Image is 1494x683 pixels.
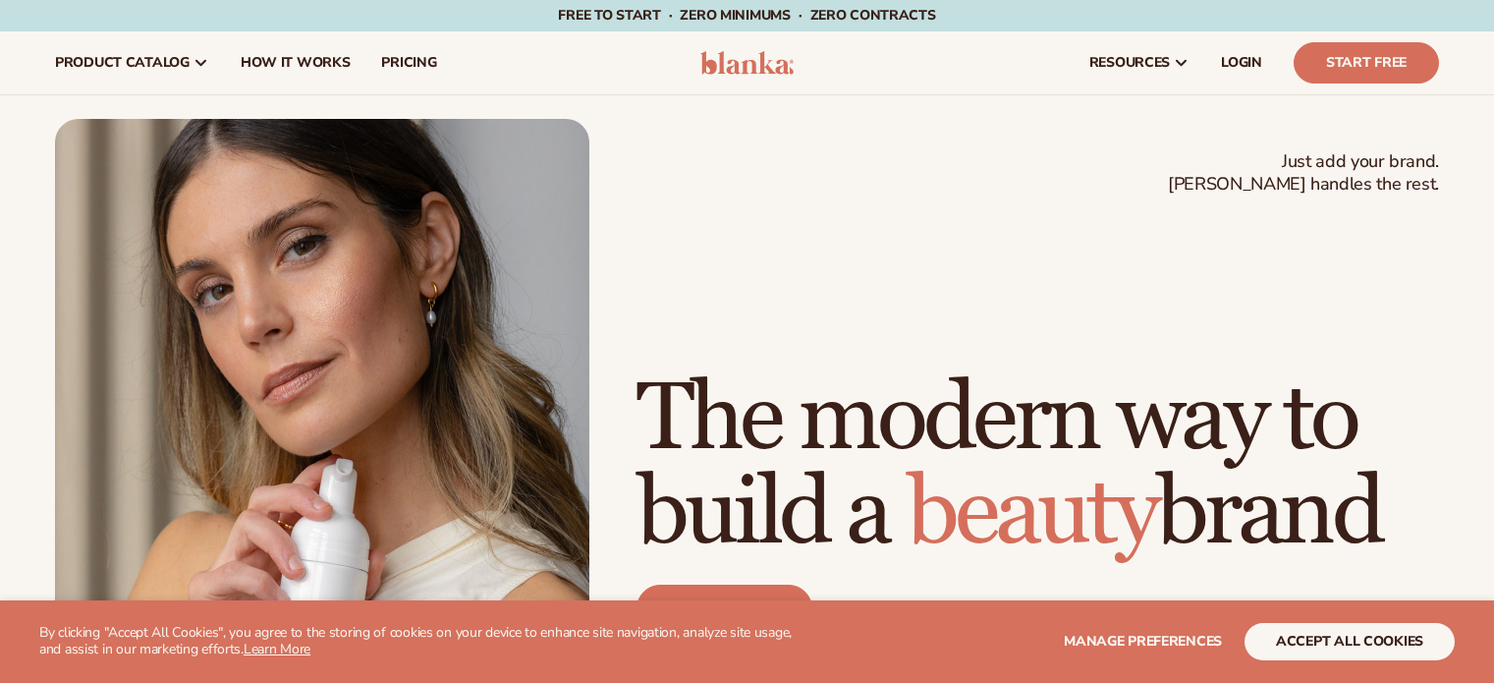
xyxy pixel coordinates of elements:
p: By clicking "Accept All Cookies", you agree to the storing of cookies on your device to enhance s... [39,625,814,658]
span: LOGIN [1221,55,1262,71]
span: Free to start · ZERO minimums · ZERO contracts [558,6,935,25]
span: How It Works [241,55,351,71]
span: beauty [907,456,1156,571]
button: accept all cookies [1245,623,1455,660]
h1: The modern way to build a brand [636,372,1439,561]
a: Start free [636,585,812,632]
span: Manage preferences [1064,632,1222,651]
a: product catalog [39,31,225,94]
span: resources [1089,55,1170,71]
button: Manage preferences [1064,623,1222,660]
img: logo [700,51,794,75]
span: product catalog [55,55,190,71]
a: Start Free [1294,42,1439,84]
a: How It Works [225,31,366,94]
a: LOGIN [1205,31,1278,94]
span: Just add your brand. [PERSON_NAME] handles the rest. [1168,150,1439,197]
a: resources [1074,31,1205,94]
a: Learn More [244,640,310,658]
span: pricing [381,55,436,71]
a: pricing [365,31,452,94]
